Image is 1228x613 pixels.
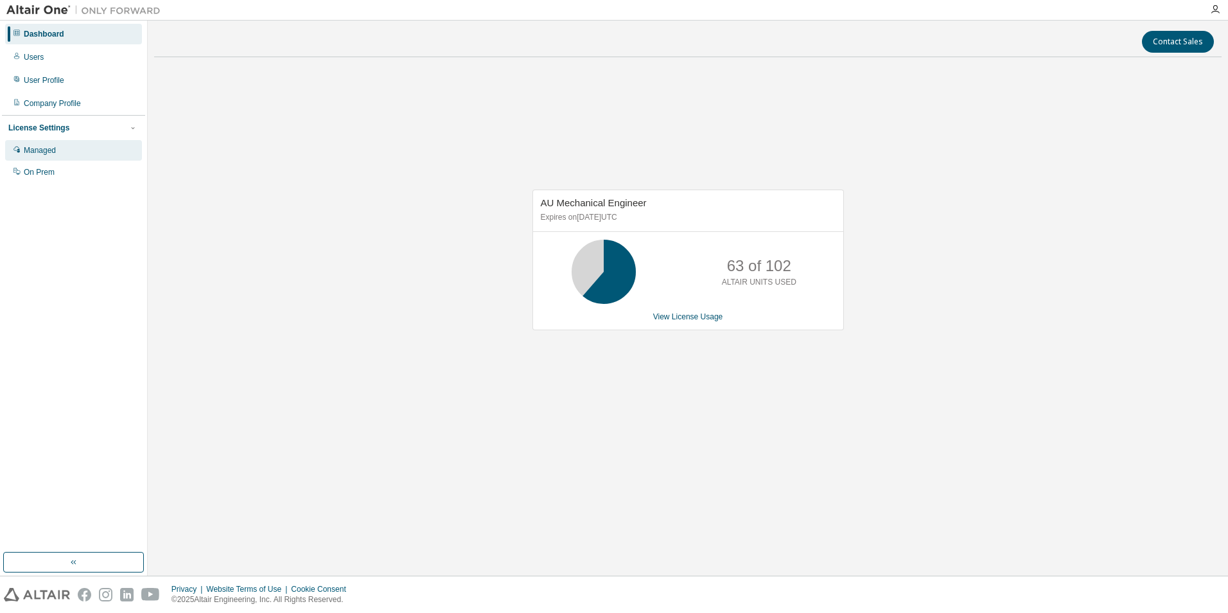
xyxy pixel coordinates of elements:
img: linkedin.svg [120,588,134,601]
p: ALTAIR UNITS USED [722,277,796,288]
img: facebook.svg [78,588,91,601]
div: On Prem [24,167,55,177]
button: Contact Sales [1142,31,1214,53]
p: Expires on [DATE] UTC [541,212,832,223]
div: Users [24,52,44,62]
div: Privacy [171,584,206,594]
div: Cookie Consent [291,584,353,594]
span: AU Mechanical Engineer [541,197,647,208]
img: instagram.svg [99,588,112,601]
img: altair_logo.svg [4,588,70,601]
a: View License Usage [653,312,723,321]
div: Website Terms of Use [206,584,291,594]
img: Altair One [6,4,167,17]
div: Dashboard [24,29,64,39]
div: User Profile [24,75,64,85]
div: Company Profile [24,98,81,109]
div: Managed [24,145,56,155]
p: 63 of 102 [727,255,791,277]
p: © 2025 Altair Engineering, Inc. All Rights Reserved. [171,594,354,605]
img: youtube.svg [141,588,160,601]
div: License Settings [8,123,69,133]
